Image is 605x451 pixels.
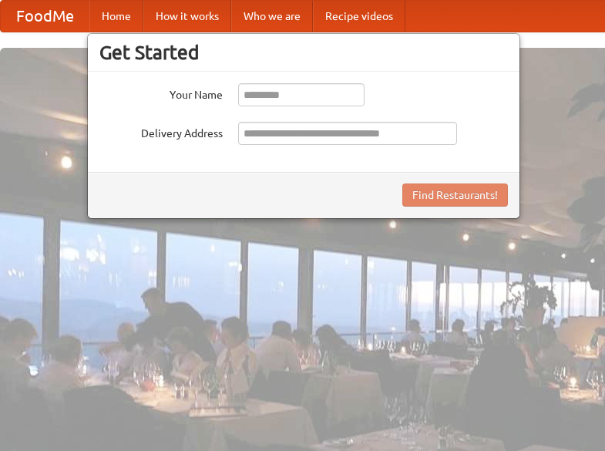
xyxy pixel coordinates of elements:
[231,1,313,32] a: Who we are
[313,1,405,32] a: Recipe videos
[1,1,89,32] a: FoodMe
[402,183,508,207] button: Find Restaurants!
[99,83,223,103] label: Your Name
[99,41,508,64] h3: Get Started
[89,1,143,32] a: Home
[99,122,223,141] label: Delivery Address
[143,1,231,32] a: How it works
